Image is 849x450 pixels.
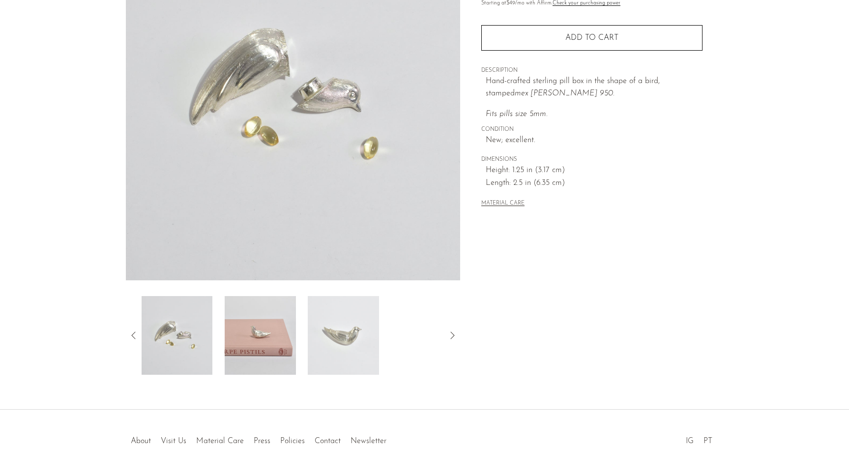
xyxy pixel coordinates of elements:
[126,429,391,448] ul: Quick links
[280,437,305,445] a: Policies
[481,125,703,134] span: CONDITION
[486,164,703,177] span: Height: 1.25 in (3.17 cm)
[254,437,270,445] a: Press
[141,296,212,375] img: Sterling Bird Pill Box
[315,437,341,445] a: Contact
[486,177,703,190] span: Length: 2.5 in (6.35 cm)
[131,437,151,445] a: About
[686,437,694,445] a: IG
[565,34,618,42] span: Add to cart
[161,437,186,445] a: Visit Us
[486,77,660,98] span: Hand-crafted sterling pill box in the shape of a bird, stamped
[481,200,525,208] button: MATERIAL CARE
[481,66,703,75] span: DESCRIPTION
[308,296,379,375] img: Sterling Bird Pill Box
[681,429,717,448] ul: Social Medias
[553,0,620,6] a: Check your purchasing power - Learn more about Affirm Financing (opens in modal)
[506,0,515,6] span: $49
[703,437,712,445] a: PT
[196,437,244,445] a: Material Care
[225,296,296,375] img: Sterling Bird Pill Box
[486,134,703,147] span: New; excellent.
[515,90,615,97] em: mex [PERSON_NAME] 950.
[481,25,703,51] button: Add to cart
[481,155,703,164] span: DIMENSIONS
[486,110,548,118] em: Fits pills size 5mm.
